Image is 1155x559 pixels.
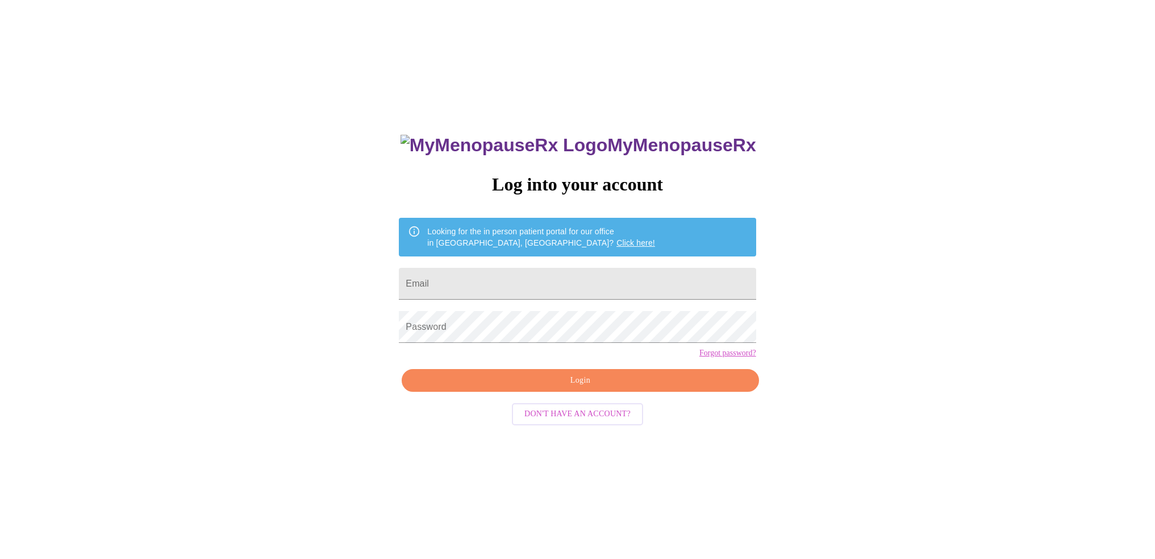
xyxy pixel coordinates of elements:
span: Don't have an account? [524,407,631,421]
div: Looking for the in person patient portal for our office in [GEOGRAPHIC_DATA], [GEOGRAPHIC_DATA]? [427,221,655,253]
button: Don't have an account? [512,403,643,425]
a: Don't have an account? [509,408,646,418]
h3: Log into your account [399,174,756,195]
button: Login [402,369,758,392]
img: MyMenopauseRx Logo [401,135,607,156]
h3: MyMenopauseRx [401,135,756,156]
a: Forgot password? [699,349,756,358]
a: Click here! [616,238,655,247]
span: Login [415,374,745,388]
